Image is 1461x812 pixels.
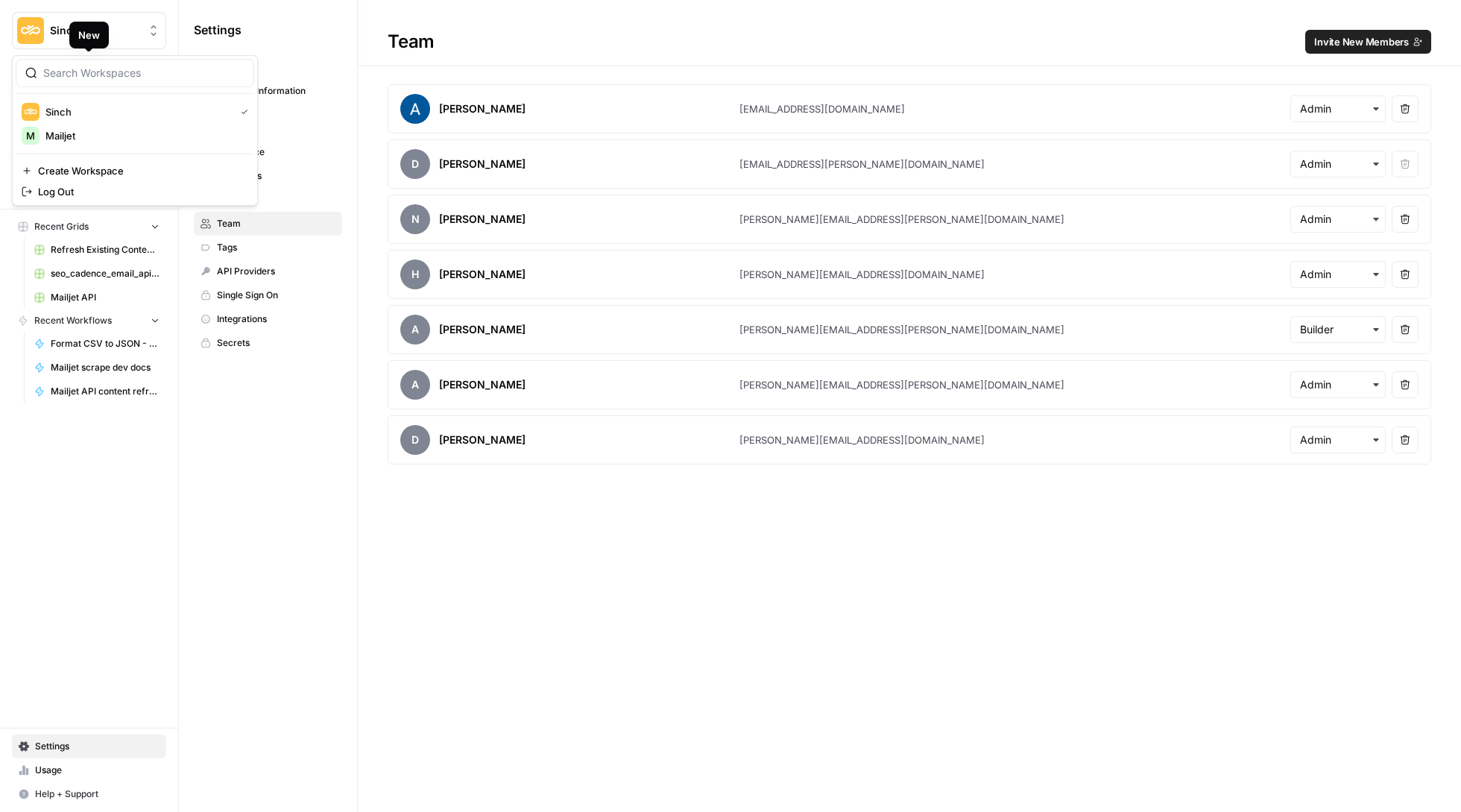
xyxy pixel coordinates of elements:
div: Workspace: Sinch [12,55,258,206]
span: A [400,315,430,344]
a: Team [194,212,342,236]
a: Usage [12,758,166,782]
div: [PERSON_NAME][EMAIL_ADDRESS][DOMAIN_NAME] [739,432,985,447]
input: Builder [1300,322,1376,337]
a: Mailjet API content refresh [28,380,166,403]
div: [PERSON_NAME] [439,267,526,282]
input: Admin [1300,101,1376,116]
span: Mailjet API [51,291,160,304]
button: Recent Workflows [12,309,166,332]
div: [PERSON_NAME][EMAIL_ADDRESS][PERSON_NAME][DOMAIN_NAME] [739,377,1064,392]
a: API Providers [194,259,342,283]
span: D [400,425,430,455]
a: Databases [194,164,342,188]
span: Mailjet [45,128,242,143]
input: Admin [1300,267,1376,282]
a: Mailjet scrape dev docs [28,356,166,380]
div: [PERSON_NAME] [439,322,526,337]
span: Settings [35,740,160,753]
input: Search Workspaces [43,66,244,81]
span: Tags [217,241,335,254]
div: [PERSON_NAME] [439,101,526,116]
span: Integrations [217,312,335,326]
a: Mailjet API [28,286,166,309]
span: Recent Grids [34,220,89,233]
span: Team [217,217,335,230]
span: Databases [217,169,335,183]
a: Personal Information [194,79,342,103]
div: [PERSON_NAME][EMAIL_ADDRESS][PERSON_NAME][DOMAIN_NAME] [739,322,1064,337]
div: [EMAIL_ADDRESS][DOMAIN_NAME] [739,101,905,116]
div: [EMAIL_ADDRESS][PERSON_NAME][DOMAIN_NAME] [739,157,985,171]
img: Sinch Logo [22,103,40,121]
div: [PERSON_NAME] [439,212,526,227]
a: Log Out [16,181,254,202]
a: Integrations [194,307,342,331]
span: Billing [217,193,335,207]
a: Refresh Existing Content (1) [28,238,166,262]
span: Format CSV to JSON - Mailjet [51,337,160,350]
div: [PERSON_NAME] [439,157,526,171]
span: M [26,128,35,143]
div: [PERSON_NAME][EMAIL_ADDRESS][DOMAIN_NAME] [739,267,985,282]
span: Refresh Existing Content (1) [51,243,160,256]
span: Single Sign On [217,289,335,302]
a: Settings [12,734,166,758]
input: Admin [1300,157,1376,171]
span: Secrets [217,336,335,350]
span: Mailjet API content refresh [51,385,160,398]
span: Settings [194,21,242,39]
div: Team [358,30,1461,54]
span: A [400,370,430,400]
a: Tags [194,236,342,259]
a: Format CSV to JSON - Mailjet [28,332,166,356]
span: Sinch [50,23,140,38]
input: Admin [1300,432,1376,447]
a: Single Sign On [194,283,342,307]
div: [PERSON_NAME] [439,432,526,447]
img: avatar [400,94,430,124]
a: Workspace [194,140,342,164]
span: H [400,259,430,289]
input: Admin [1300,212,1376,227]
span: Recent Workflows [34,314,112,327]
span: D [400,149,430,179]
span: Log Out [38,184,242,199]
img: Sinch Logo [17,17,44,44]
span: Workspace [217,145,335,159]
span: N [400,204,430,234]
span: seo_cadence_email_api(Persona & Audience).csv [51,267,160,280]
a: Billing [194,188,342,212]
button: Workspace: Sinch [12,12,166,49]
span: Personal Information [217,84,335,98]
button: Invite New Members [1305,30,1431,54]
span: Usage [35,764,160,777]
span: Invite New Members [1314,34,1409,49]
a: seo_cadence_email_api(Persona & Audience).csv [28,262,166,286]
span: Create Workspace [38,163,242,178]
span: Mailjet scrape dev docs [51,361,160,374]
span: Help + Support [35,787,160,801]
span: API Providers [217,265,335,278]
div: [PERSON_NAME] [439,377,526,392]
button: Recent Grids [12,215,166,238]
input: Admin [1300,377,1376,392]
a: Create Workspace [16,160,254,181]
a: Secrets [194,331,342,355]
div: [PERSON_NAME][EMAIL_ADDRESS][PERSON_NAME][DOMAIN_NAME] [739,212,1064,227]
span: Sinch [45,104,229,119]
button: Help + Support [12,782,166,806]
